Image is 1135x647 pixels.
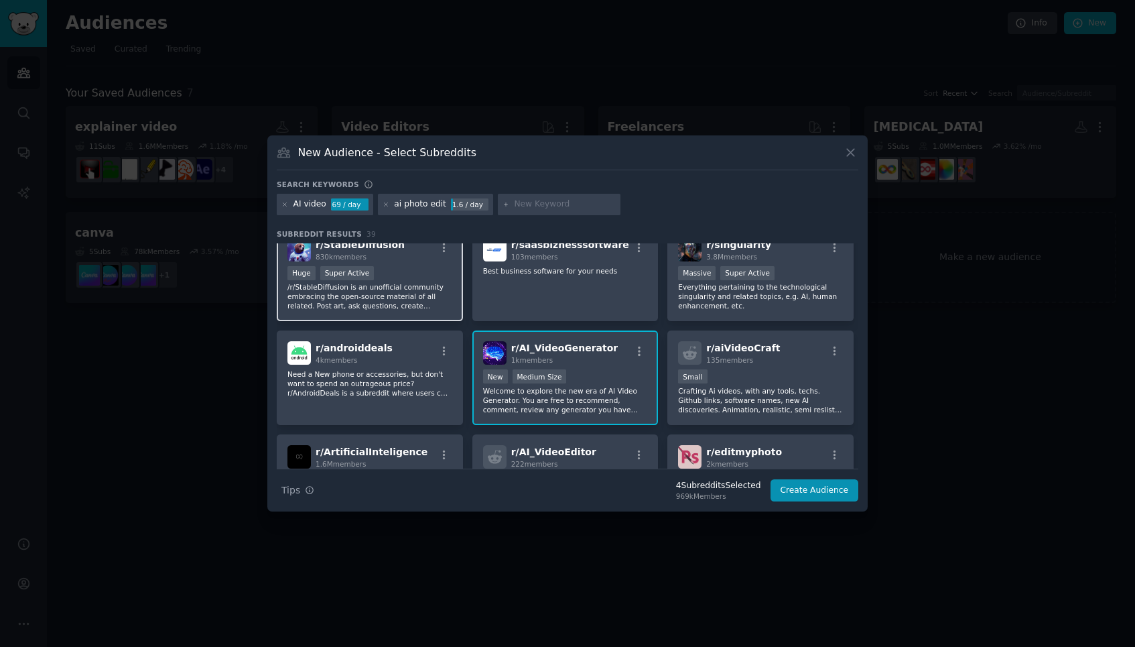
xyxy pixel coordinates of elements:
[287,266,316,280] div: Huge
[287,341,311,365] img: androiddeals
[706,447,782,457] span: r/ editmyphoto
[277,479,319,502] button: Tips
[678,445,702,469] img: editmyphoto
[287,445,311,469] img: ArtificialInteligence
[511,239,629,250] span: r/ saasbiznesssoftware
[316,460,366,468] span: 1.6M members
[483,386,648,414] p: Welcome to explore the new era of AI Video Generator. You are free to recommend, comment, review ...
[298,145,476,160] h3: New Audience - Select Subreddits
[281,483,300,497] span: Tips
[513,369,567,384] div: Medium Size
[514,198,616,211] input: New Keyword
[316,447,427,457] span: r/ ArtificialInteligence
[678,369,707,384] div: Small
[720,266,775,280] div: Super Active
[316,343,393,353] span: r/ androiddeals
[676,480,761,492] div: 4 Subreddit s Selected
[483,341,507,365] img: AI_VideoGenerator
[771,479,859,502] button: Create Audience
[394,198,446,211] div: ai photo edit
[287,369,452,398] p: Need a New phone or accessories, but don't want to spend an outrageous price? r/AndroidDeals is a...
[706,343,780,353] span: r/ aiVideoCraft
[678,386,843,414] p: Crafting Ai videos, with any tools, techs. Github links, software names, new AI discoveries. Anim...
[316,253,366,261] span: 830k members
[511,253,558,261] span: 103 members
[287,238,311,261] img: StableDiffusion
[511,460,558,468] span: 222 members
[451,198,488,211] div: 1.6 / day
[320,266,375,280] div: Super Active
[293,198,326,211] div: AI video
[287,282,452,310] p: /r/StableDiffusion is an unofficial community embracing the open-source material of all related. ...
[483,369,508,384] div: New
[316,356,358,364] span: 4k members
[706,460,748,468] span: 2k members
[277,229,362,239] span: Subreddit Results
[331,198,369,211] div: 69 / day
[277,180,359,189] h3: Search keywords
[483,266,648,276] p: Best business software for your needs
[676,491,761,501] div: 969k Members
[706,239,771,250] span: r/ singularity
[483,238,507,261] img: saasbiznesssoftware
[511,343,618,353] span: r/ AI_VideoGenerator
[678,282,843,310] p: Everything pertaining to the technological singularity and related topics, e.g. AI, human enhance...
[706,356,753,364] span: 135 members
[316,239,405,250] span: r/ StableDiffusion
[511,447,596,457] span: r/ AI_VideoEditor
[511,356,553,364] span: 1k members
[678,238,702,261] img: singularity
[366,230,376,238] span: 39
[706,253,757,261] span: 3.8M members
[678,266,716,280] div: Massive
